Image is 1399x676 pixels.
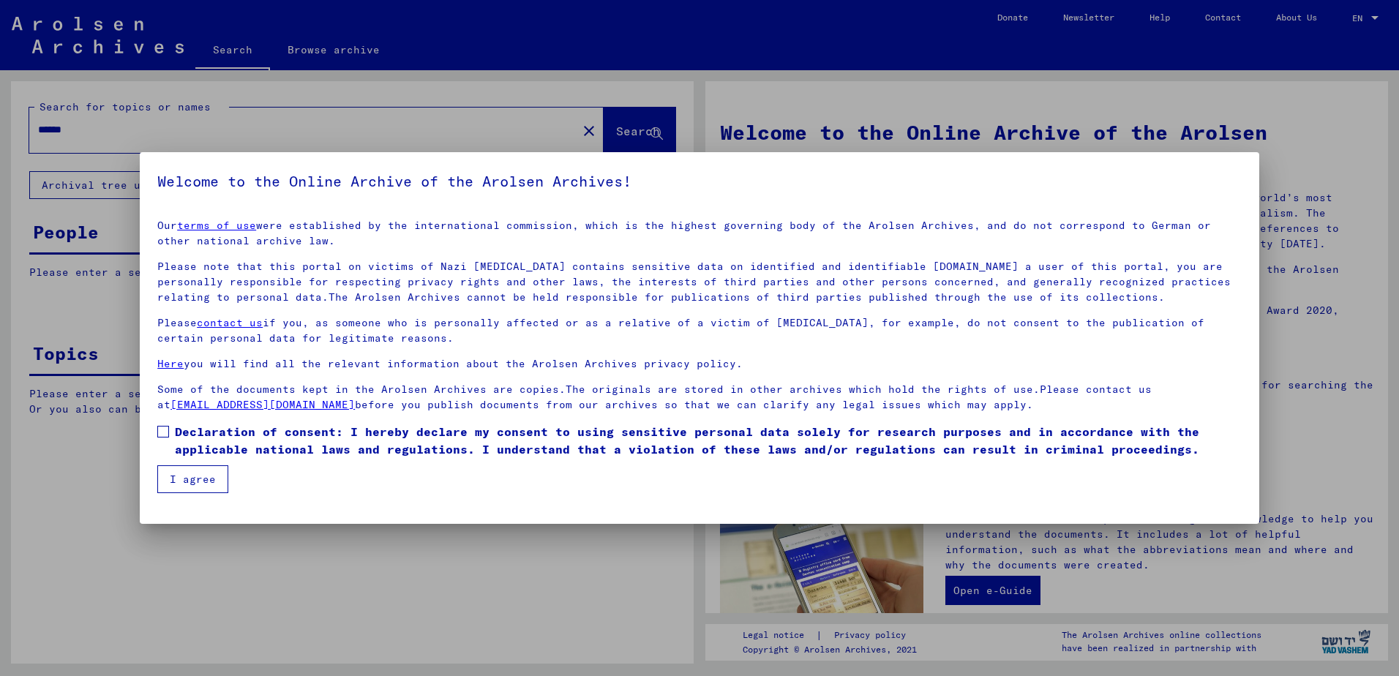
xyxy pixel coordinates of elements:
p: Our were established by the international commission, which is the highest governing body of the ... [157,218,1242,249]
p: Please if you, as someone who is personally affected or as a relative of a victim of [MEDICAL_DAT... [157,315,1242,346]
h5: Welcome to the Online Archive of the Arolsen Archives! [157,170,1242,193]
p: you will find all the relevant information about the Arolsen Archives privacy policy. [157,356,1242,372]
span: Declaration of consent: I hereby declare my consent to using sensitive personal data solely for r... [175,423,1242,458]
p: Please note that this portal on victims of Nazi [MEDICAL_DATA] contains sensitive data on identif... [157,259,1242,305]
a: contact us [197,316,263,329]
a: [EMAIL_ADDRESS][DOMAIN_NAME] [170,398,355,411]
a: terms of use [177,219,256,232]
p: Some of the documents kept in the Arolsen Archives are copies.The originals are stored in other a... [157,382,1242,413]
button: I agree [157,465,228,493]
a: Here [157,357,184,370]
